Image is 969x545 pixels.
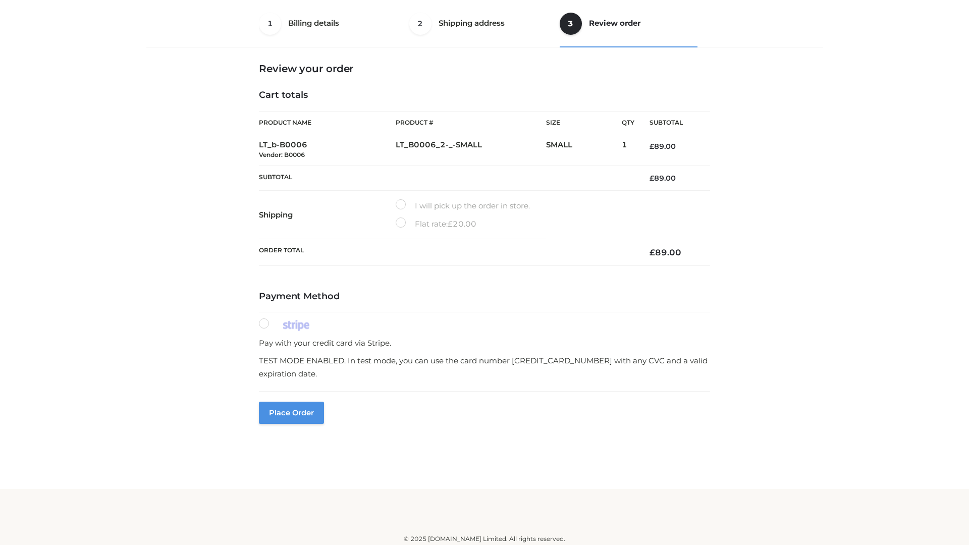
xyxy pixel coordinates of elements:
label: Flat rate: [396,217,476,231]
bdi: 89.00 [650,247,681,257]
bdi: 89.00 [650,174,676,183]
th: Qty [622,111,634,134]
p: TEST MODE ENABLED. In test mode, you can use the card number [CREDIT_CARD_NUMBER] with any CVC an... [259,354,710,380]
p: Pay with your credit card via Stripe. [259,337,710,350]
td: SMALL [546,134,622,166]
th: Subtotal [259,166,634,190]
td: 1 [622,134,634,166]
td: LT_b-B0006 [259,134,396,166]
th: Shipping [259,191,396,239]
h4: Payment Method [259,291,710,302]
bdi: 20.00 [448,219,476,229]
span: £ [650,247,655,257]
th: Product Name [259,111,396,134]
td: LT_B0006_2-_-SMALL [396,134,546,166]
label: I will pick up the order in store. [396,199,530,212]
span: £ [650,142,654,151]
th: Subtotal [634,112,710,134]
h4: Cart totals [259,90,710,101]
th: Size [546,112,617,134]
bdi: 89.00 [650,142,676,151]
div: © 2025 [DOMAIN_NAME] Limited. All rights reserved. [150,534,819,544]
span: £ [448,219,453,229]
span: £ [650,174,654,183]
h3: Review your order [259,63,710,75]
th: Product # [396,111,546,134]
small: Vendor: B0006 [259,151,305,158]
button: Place order [259,402,324,424]
th: Order Total [259,239,634,266]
